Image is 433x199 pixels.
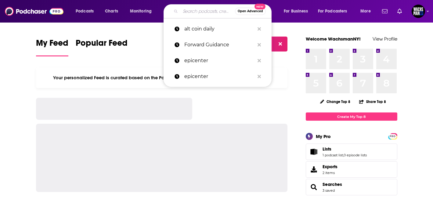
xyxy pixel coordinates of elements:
span: New [254,4,265,9]
a: 3 saved [323,188,335,193]
button: Share Top 8 [359,96,386,108]
span: More [360,7,371,16]
span: Podcasts [76,7,94,16]
button: Open AdvancedNew [235,8,266,15]
a: View Profile [373,36,397,42]
div: Your personalized Feed is curated based on the Podcasts, Creators, Users, and Lists that you Follow. [36,67,288,88]
span: Lists [306,144,397,160]
a: Searches [308,183,320,191]
button: open menu [71,6,102,16]
span: Searches [306,179,397,195]
input: Search podcasts, credits, & more... [180,6,235,16]
a: Lists [308,147,320,156]
div: Search podcasts, credits, & more... [169,4,277,18]
span: 2 items [323,171,337,175]
button: Change Top 8 [316,98,354,105]
img: Podchaser - Follow, Share and Rate Podcasts [5,5,63,17]
a: epicenter [164,69,272,84]
a: Charts [101,6,122,16]
img: User Profile [412,5,425,18]
span: Monitoring [130,7,152,16]
a: Searches [323,182,342,187]
span: My Feed [36,38,68,52]
a: My Feed [36,38,68,56]
p: epicenter [184,69,254,84]
span: For Business [284,7,308,16]
a: Show notifications dropdown [380,6,390,16]
span: For Podcasters [318,7,347,16]
button: Show profile menu [412,5,425,18]
a: Welcome WachsmanNY! [306,36,361,42]
button: open menu [356,6,378,16]
a: Show notifications dropdown [395,6,404,16]
button: open menu [314,6,356,16]
span: Popular Feed [76,38,128,52]
button: open menu [280,6,316,16]
span: Exports [323,164,337,169]
a: 0 episode lists [344,153,367,157]
div: My Pro [316,133,331,139]
a: Lists [323,146,367,152]
a: Popular Feed [76,38,128,56]
span: Logged in as WachsmanNY [412,5,425,18]
a: 1 podcast list [323,153,343,157]
p: epicenter [184,53,254,69]
a: alt coin daily [164,21,272,37]
a: Forward Guidance [164,37,272,53]
span: Open Advanced [238,10,263,13]
p: Forward Guidance [184,37,254,53]
a: Create My Top 8 [306,112,397,121]
a: PRO [389,134,396,138]
span: Exports [308,165,320,174]
a: Exports [306,161,397,178]
button: open menu [126,6,160,16]
span: , [343,153,344,157]
a: epicenter [164,53,272,69]
span: Charts [105,7,118,16]
span: Lists [323,146,331,152]
p: alt coin daily [184,21,254,37]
